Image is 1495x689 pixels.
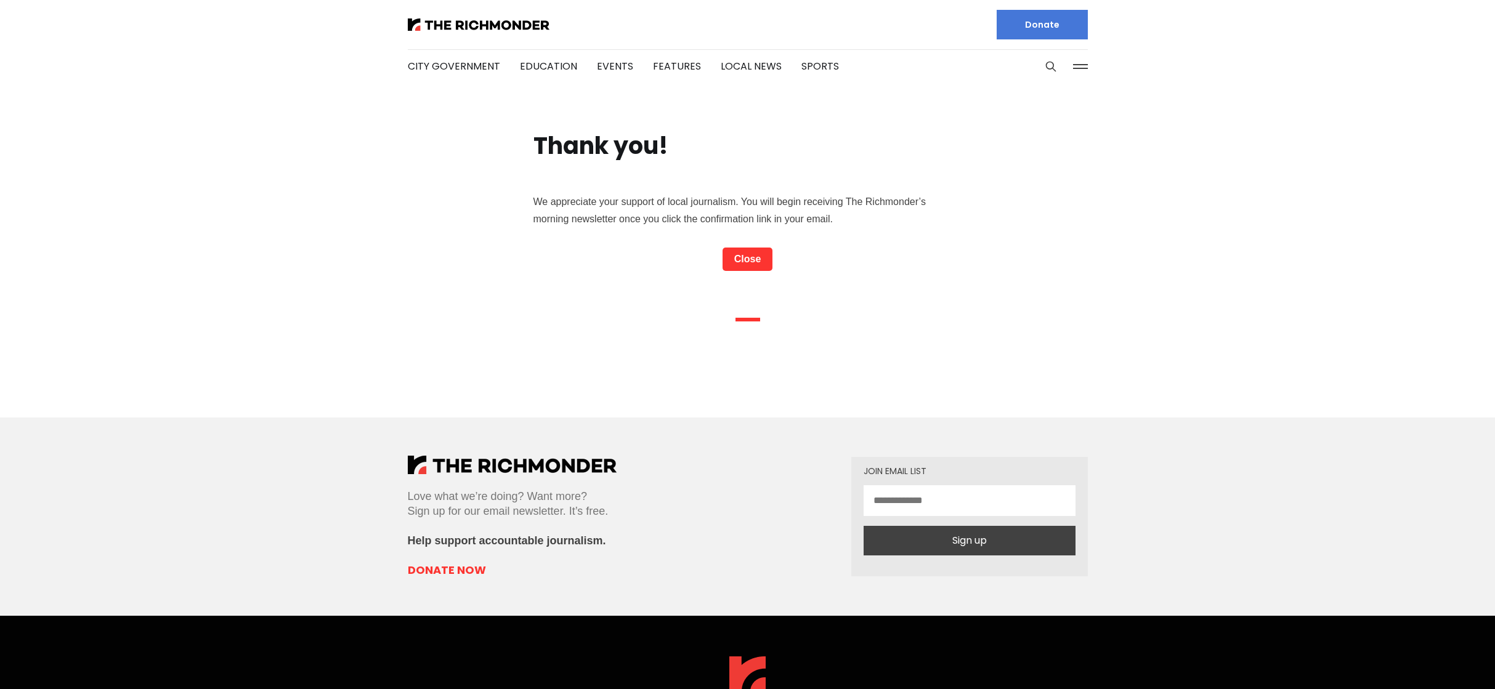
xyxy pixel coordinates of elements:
a: Education [520,59,577,73]
button: Sign up [864,526,1076,555]
a: Events [597,59,633,73]
img: The Richmonder Logo [408,456,617,474]
a: City Government [408,59,500,73]
a: Close [723,248,773,271]
p: We appreciate your support of local journalism. You will begin receiving The Richmonder’s morning... [533,193,962,228]
a: Local News [721,59,782,73]
a: Features [653,59,701,73]
h1: Thank you! [533,133,668,159]
a: Donate Now [408,563,617,578]
img: The Richmonder [408,18,549,31]
div: Join email list [864,467,1076,475]
a: Sports [801,59,839,73]
a: Donate [997,10,1088,39]
p: Help support accountable journalism. [408,533,617,548]
button: Search this site [1042,57,1060,76]
p: Love what we’re doing? Want more? Sign up for our email newsletter. It’s free. [408,489,617,518]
